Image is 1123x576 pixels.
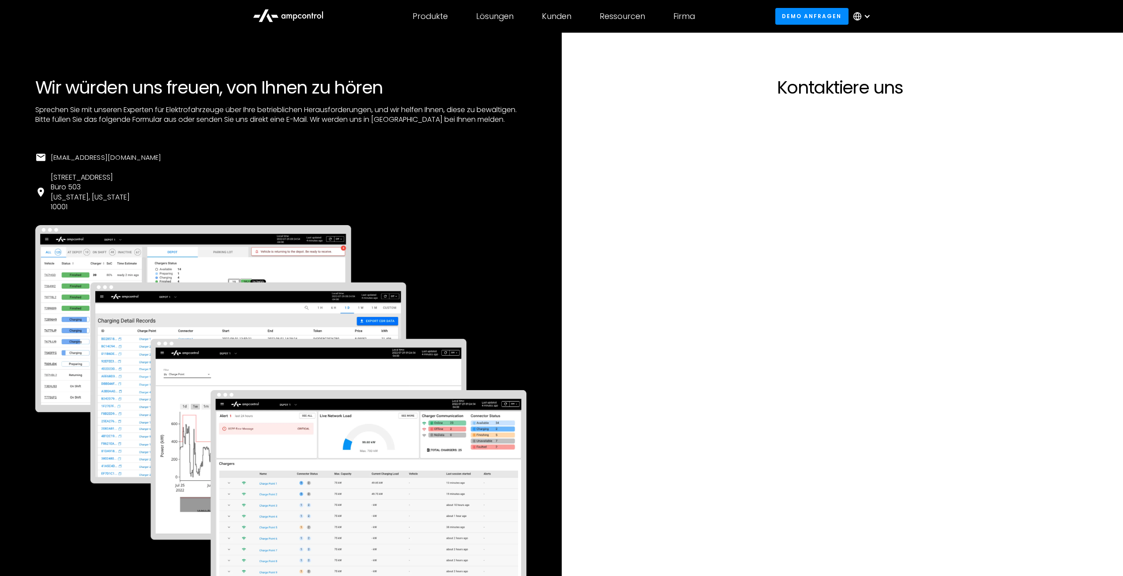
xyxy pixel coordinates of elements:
[476,11,514,21] div: Lösungen
[673,11,695,21] div: Firma
[600,11,645,21] div: Ressourcen
[719,77,961,98] div: Kontaktiere uns
[542,11,571,21] div: Kunden
[413,11,448,21] div: Produkte
[35,152,46,163] img: email log
[51,173,130,212] div: [STREET_ADDRESS] Büro 503 [US_STATE], [US_STATE] 10001
[35,77,526,98] h1: Wir würden uns freuen, von Ihnen zu hören
[35,105,526,125] p: Sprechen Sie mit unseren Experten für Elektrofahrzeuge über Ihre betrieblichen Herausforderungen,...
[51,153,443,162] a: [EMAIL_ADDRESS][DOMAIN_NAME]
[775,8,849,24] a: Demo anfragen
[35,187,46,198] img: location logo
